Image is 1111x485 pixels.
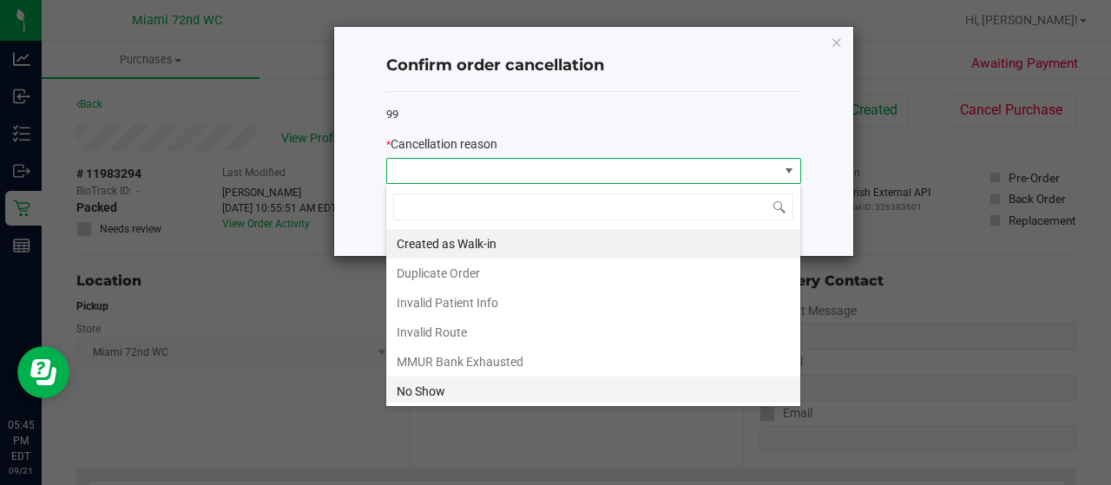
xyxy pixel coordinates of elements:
span: Cancellation reason [391,137,497,151]
span: 99 [386,108,398,121]
li: Created as Walk-in [386,229,800,259]
h4: Confirm order cancellation [386,55,801,77]
li: Duplicate Order [386,259,800,288]
li: Invalid Route [386,318,800,347]
button: Close [831,31,843,52]
li: No Show [386,377,800,406]
li: Invalid Patient Info [386,288,800,318]
iframe: Resource center [17,346,69,398]
li: MMUR Bank Exhausted [386,347,800,377]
